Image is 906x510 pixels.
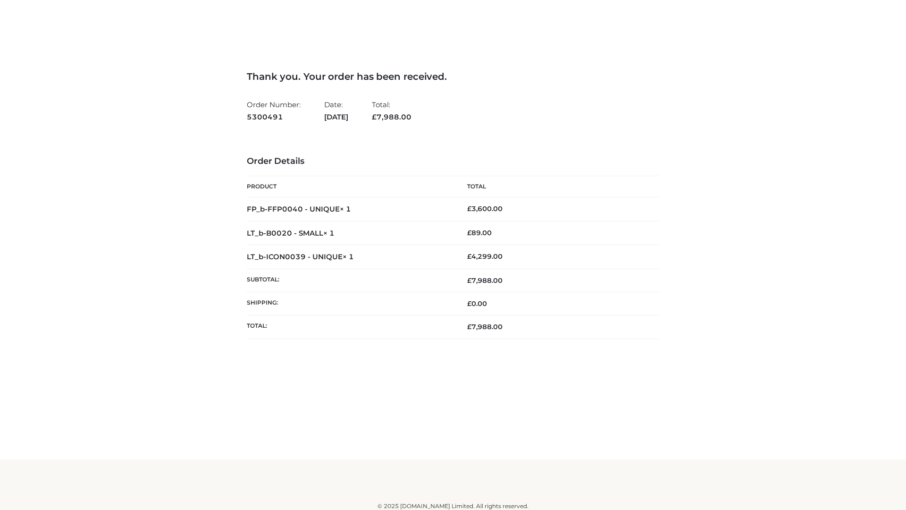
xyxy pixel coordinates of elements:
[372,112,377,121] span: £
[453,176,659,197] th: Total
[372,96,411,125] li: Total:
[372,112,411,121] span: 7,988.00
[324,96,348,125] li: Date:
[467,276,471,285] span: £
[247,229,335,238] strong: LT_b-B0020 - SMALL
[467,299,487,308] bdi: 0.00
[323,229,335,238] strong: × 1
[247,204,351,213] strong: FP_b-FFP0040 - UNIQUE
[247,71,659,82] h3: Thank you. Your order has been received.
[247,269,453,292] th: Subtotal:
[247,156,659,167] h3: Order Details
[247,111,301,123] strong: 5300491
[467,204,503,213] bdi: 3,600.00
[467,276,503,285] span: 7,988.00
[467,229,492,237] bdi: 89.00
[467,323,471,331] span: £
[467,229,471,237] span: £
[340,204,351,213] strong: × 1
[467,299,471,308] span: £
[247,96,301,125] li: Order Number:
[467,204,471,213] span: £
[467,252,503,261] bdi: 4,299.00
[247,292,453,315] th: Shipping:
[247,252,354,261] strong: LT_b-ICON0039 - UNIQUE
[343,252,354,261] strong: × 1
[467,323,503,331] span: 7,988.00
[247,176,453,197] th: Product
[467,252,471,261] span: £
[324,111,348,123] strong: [DATE]
[247,315,453,339] th: Total:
